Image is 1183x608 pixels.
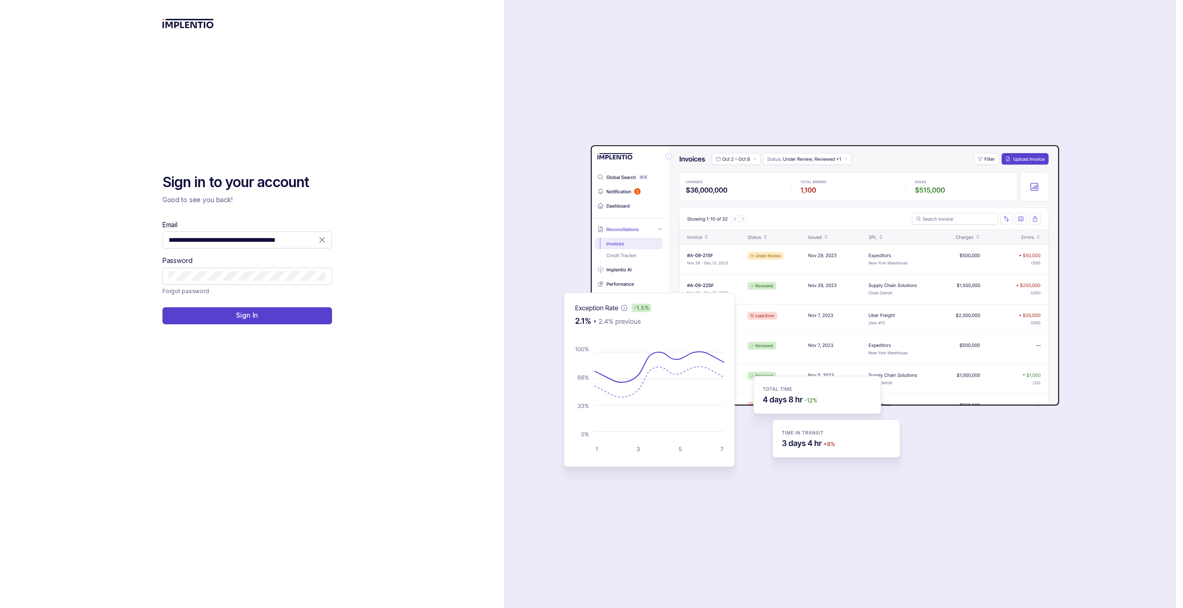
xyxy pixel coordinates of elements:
[162,256,193,265] label: Password
[162,19,214,28] img: logo
[162,220,178,230] label: Email
[236,311,258,320] p: Sign In
[162,173,332,192] h2: Sign in to your account
[162,287,209,296] p: Forgot password
[530,115,1062,493] img: signin-background.svg
[162,307,332,324] button: Sign In
[162,287,209,296] a: Link Forgot password
[162,195,332,205] p: Good to see you back!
